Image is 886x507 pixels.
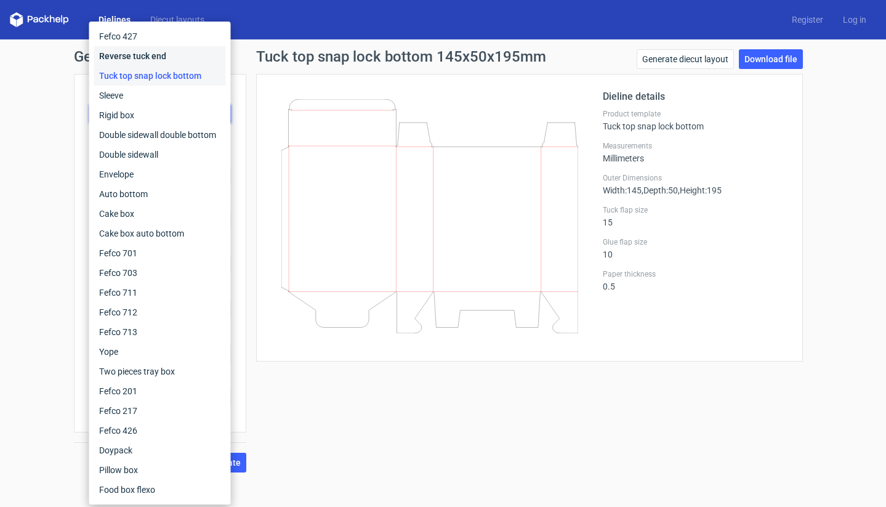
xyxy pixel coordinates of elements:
div: 0.5 [603,269,787,291]
a: Register [782,14,833,26]
span: , Depth : 50 [642,185,678,195]
div: Cake box auto bottom [94,224,226,243]
label: Measurements [603,141,787,151]
label: Glue flap size [603,237,787,247]
a: Log in [833,14,876,26]
div: Millimeters [603,141,787,163]
a: Dielines [89,14,140,26]
div: Sleeve [94,86,226,105]
div: Envelope [94,164,226,184]
span: Width : 145 [603,185,642,195]
div: Fefco 703 [94,263,226,283]
div: 15 [603,205,787,227]
div: Doypack [94,440,226,460]
div: Fefco 711 [94,283,226,302]
div: Fefco 701 [94,243,226,263]
div: Yope [94,342,226,362]
label: Outer Dimensions [603,173,787,183]
div: 10 [603,237,787,259]
div: Double sidewall [94,145,226,164]
label: Tuck flap size [603,205,787,215]
h1: Tuck top snap lock bottom 145x50x195mm [256,49,546,64]
span: , Height : 195 [678,185,722,195]
div: Fefco 712 [94,302,226,322]
a: Diecut layouts [140,14,214,26]
div: Fefco 201 [94,381,226,401]
div: Tuck top snap lock bottom [603,109,787,131]
div: Fefco 217 [94,401,226,421]
div: Tuck top snap lock bottom [94,66,226,86]
div: Pillow box [94,460,226,480]
a: Generate diecut layout [637,49,734,69]
div: Cake box [94,204,226,224]
div: Auto bottom [94,184,226,204]
div: Fefco 713 [94,322,226,342]
div: Rigid box [94,105,226,125]
div: Fefco 427 [94,26,226,46]
label: Product template [603,109,787,119]
div: Fefco 426 [94,421,226,440]
h1: Generate new dieline [74,49,813,64]
label: Paper thickness [603,269,787,279]
div: Double sidewall double bottom [94,125,226,145]
h2: Dieline details [603,89,787,104]
div: Reverse tuck end [94,46,226,66]
div: Two pieces tray box [94,362,226,381]
div: Food box flexo [94,480,226,500]
a: Download file [739,49,803,69]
